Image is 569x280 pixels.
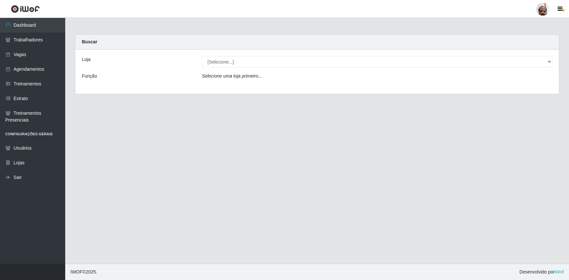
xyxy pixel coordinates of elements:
[11,5,40,13] img: CoreUI Logo
[70,269,82,274] span: IWOF
[202,73,262,79] i: Selecione uma loja primeiro...
[519,269,564,275] span: Desenvolvido por
[82,39,97,44] strong: Buscar
[555,269,564,274] a: iWof
[82,56,90,63] label: Loja
[82,73,97,80] label: Função
[70,269,97,275] span: © 2025 .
